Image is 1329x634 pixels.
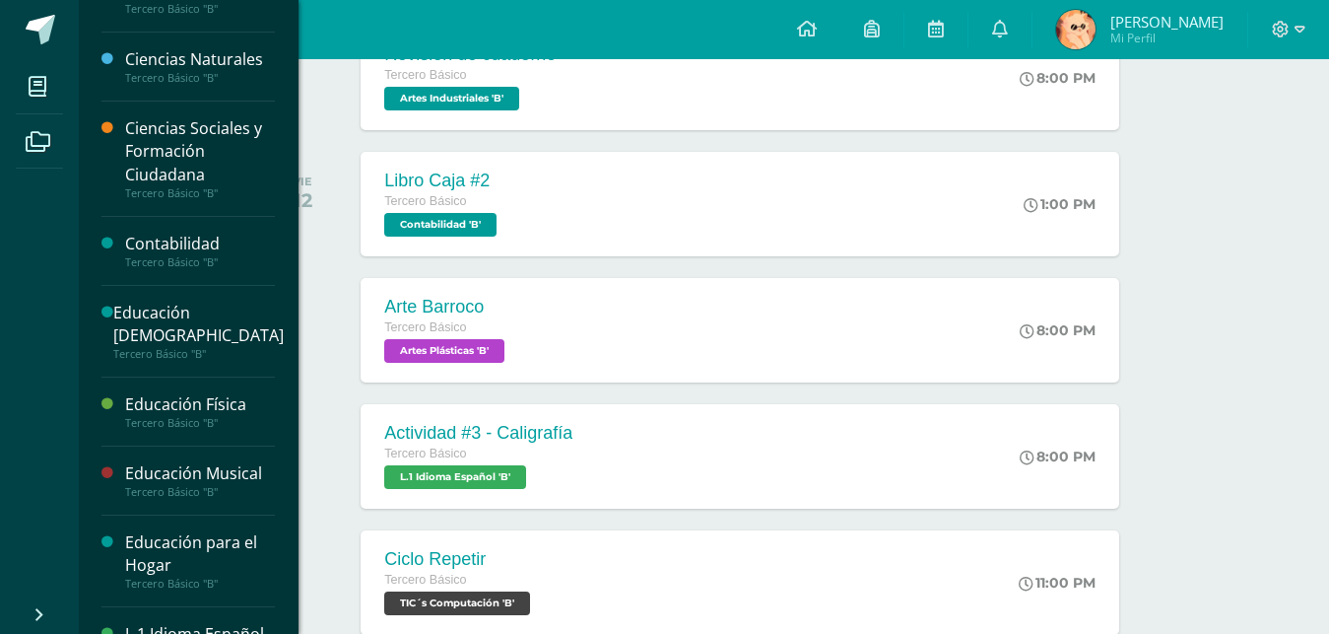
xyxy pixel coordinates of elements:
a: Educación para el HogarTercero Básico "B" [125,531,275,591]
div: Arte Barroco [384,297,509,317]
div: 1:00 PM [1024,195,1096,213]
div: Ciencias Sociales y Formación Ciudadana [125,117,275,185]
div: Tercero Básico "B" [125,186,275,200]
div: Tercero Básico "B" [125,485,275,499]
div: Educación para el Hogar [125,531,275,577]
div: 11:00 PM [1019,574,1096,592]
div: Tercero Básico "B" [113,347,284,361]
div: VIE [293,175,312,188]
a: Educación [DEMOGRAPHIC_DATA]Tercero Básico "B" [113,302,284,361]
div: Ciclo Repetir [384,549,535,570]
div: Ciencias Naturales [125,48,275,71]
span: Tercero Básico [384,68,466,82]
a: Ciencias NaturalesTercero Básico "B" [125,48,275,85]
div: Contabilidad [125,233,275,255]
div: 8:00 PM [1020,448,1096,465]
a: Ciencias Sociales y Formación CiudadanaTercero Básico "B" [125,117,275,199]
a: Educación MusicalTercero Básico "B" [125,462,275,499]
span: Tercero Básico [384,573,466,587]
a: Educación FísicaTercero Básico "B" [125,393,275,430]
div: 8:00 PM [1020,69,1096,87]
div: Tercero Básico "B" [125,416,275,430]
span: Contabilidad 'B' [384,213,497,237]
div: Tercero Básico "B" [125,577,275,591]
span: TIC´s Computación 'B' [384,592,530,615]
div: Tercero Básico "B" [125,255,275,269]
a: ContabilidadTercero Básico "B" [125,233,275,269]
span: Mi Perfil [1110,30,1224,46]
span: L.1 Idioma Español 'B' [384,465,526,489]
div: 12 [293,188,312,212]
span: Tercero Básico [384,320,466,334]
span: Artes Plásticas 'B' [384,339,504,363]
div: Tercero Básico "B" [125,71,275,85]
div: Educación Física [125,393,275,416]
div: Actividad #3 - Caligrafía [384,423,572,444]
span: [PERSON_NAME] [1110,12,1224,32]
div: Educación Musical [125,462,275,485]
img: 7ccf6f01de7ff79a3a184a929a1dba34.png [1056,10,1096,49]
div: Libro Caja #2 [384,171,501,191]
span: Artes Industriales 'B' [384,87,519,110]
div: Tercero Básico "B" [125,2,275,16]
span: Tercero Básico [384,447,466,460]
div: 8:00 PM [1020,321,1096,339]
span: Tercero Básico [384,194,466,208]
div: Educación [DEMOGRAPHIC_DATA] [113,302,284,347]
